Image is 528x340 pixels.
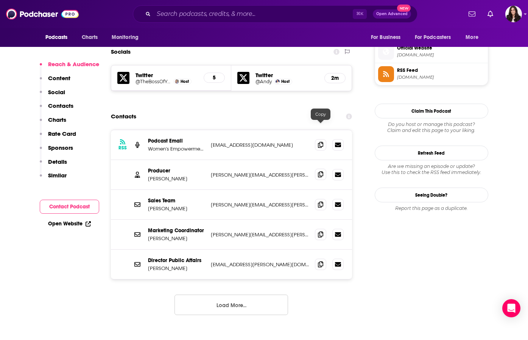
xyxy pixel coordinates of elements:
[48,158,67,165] p: Details
[148,138,205,144] p: Podcast Email
[40,116,66,130] button: Charts
[211,231,309,238] p: [PERSON_NAME][EMAIL_ADDRESS][PERSON_NAME][DOMAIN_NAME]
[40,30,78,45] button: open menu
[40,61,99,75] button: Reach & Audience
[211,261,309,268] p: [EMAIL_ADDRESS][PERSON_NAME][DOMAIN_NAME]
[211,202,309,208] p: [PERSON_NAME][EMAIL_ADDRESS][PERSON_NAME][DOMAIN_NAME]
[181,79,189,84] span: Host
[375,121,488,134] div: Claim and edit this page to your liking.
[375,104,488,118] button: Claim This Podcast
[148,168,205,174] p: Producer
[484,8,496,20] a: Show notifications dropdown
[375,146,488,160] button: Refresh Feed
[397,45,485,51] span: Official Website
[40,102,73,116] button: Contacts
[460,30,488,45] button: open menu
[331,75,339,81] h5: 2m
[375,163,488,175] div: Are we missing an episode or update? Use this to check the RSS feed immediately.
[6,7,79,21] img: Podchaser - Follow, Share and Rate Podcasts
[40,75,70,88] button: Content
[48,102,73,109] p: Contacts
[255,71,318,79] h5: Twitter
[82,32,98,43] span: Charts
[40,172,67,186] button: Similar
[48,61,99,68] p: Reach & Audience
[397,52,485,58] span: siriusxm.com
[148,197,205,204] p: Sales Team
[154,8,353,20] input: Search podcasts, credits, & more...
[397,67,485,74] span: RSS Feed
[148,175,205,182] p: [PERSON_NAME]
[466,8,478,20] a: Show notifications dropdown
[136,79,172,84] a: @TheBossOfYou
[48,88,65,96] p: Social
[148,227,205,234] p: Marketing Coordinator
[466,32,478,43] span: More
[378,66,485,82] a: RSS Feed[DOMAIN_NAME]
[415,32,451,43] span: For Podcasters
[111,45,131,59] h2: Socials
[353,9,367,19] span: ⌘ K
[148,265,205,272] p: [PERSON_NAME]
[40,88,65,102] button: Social
[111,109,136,124] h2: Contacts
[48,220,91,227] a: Open Website
[255,79,272,84] a: @Andy
[505,6,522,22] button: Show profile menu
[375,188,488,202] a: Seeing Double?
[375,121,488,127] span: Do you host or manage this podcast?
[505,6,522,22] span: Logged in as RebeccaShapiro
[375,205,488,211] div: Report this page as a duplicate.
[48,130,76,137] p: Rate Card
[366,30,410,45] button: open menu
[148,205,205,212] p: [PERSON_NAME]
[505,6,522,22] img: User Profile
[148,257,205,264] p: Director Public Affairs
[211,172,309,178] p: [PERSON_NAME][EMAIL_ADDRESS][PERSON_NAME][DOMAIN_NAME]
[276,79,280,84] img: Andy Cohen
[45,32,68,43] span: Podcasts
[148,146,205,152] p: Women's Empowerment Network
[371,32,401,43] span: For Business
[48,75,70,82] p: Content
[148,235,205,242] p: [PERSON_NAME]
[112,32,139,43] span: Monitoring
[281,79,290,84] span: Host
[373,9,411,19] button: Open AdvancedNew
[40,144,73,158] button: Sponsors
[211,142,309,148] p: [EMAIL_ADDRESS][DOMAIN_NAME]
[174,295,288,315] button: Load More...
[106,30,148,45] button: open menu
[311,109,330,120] div: Copy
[136,71,198,79] h5: Twitter
[502,299,520,317] div: Open Intercom Messenger
[118,145,127,151] h3: RSS
[77,30,103,45] a: Charts
[48,172,67,179] p: Similar
[378,44,485,60] a: Official Website[DOMAIN_NAME]
[40,130,76,144] button: Rate Card
[133,5,417,23] div: Search podcasts, credits, & more...
[376,12,408,16] span: Open Advanced
[40,158,67,172] button: Details
[397,5,411,12] span: New
[397,75,485,80] span: feeds.simplecast.com
[175,79,179,84] img: John Hill
[48,144,73,151] p: Sponsors
[40,200,99,214] button: Contact Podcast
[48,116,66,123] p: Charts
[210,75,218,81] h5: 5
[410,30,462,45] button: open menu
